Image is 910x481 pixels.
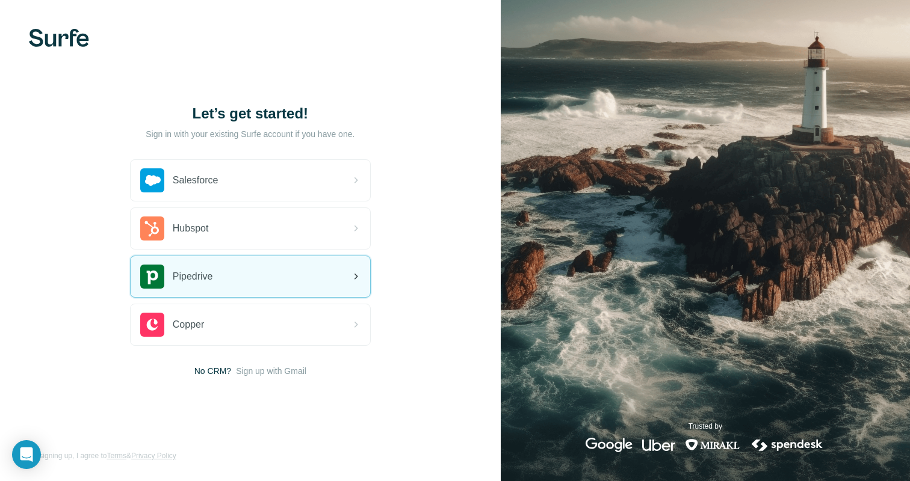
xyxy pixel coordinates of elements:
a: Terms [107,452,126,460]
p: Trusted by [689,421,722,432]
span: By signing up, I agree to & [29,450,176,461]
button: Sign up with Gmail [236,365,306,377]
img: Surfe's logo [29,29,89,47]
img: google's logo [586,438,633,452]
img: spendesk's logo [750,438,825,452]
span: Salesforce [173,173,218,188]
img: copper's logo [140,313,164,337]
img: salesforce's logo [140,168,164,192]
span: Hubspot [173,221,209,236]
img: mirakl's logo [685,438,740,452]
img: hubspot's logo [140,216,164,240]
img: uber's logo [642,438,675,452]
p: Sign in with your existing Surfe account if you have one. [146,128,354,140]
div: Open Intercom Messenger [12,440,41,469]
span: Copper [173,317,204,332]
a: Privacy Policy [131,452,176,460]
img: pipedrive's logo [140,265,164,289]
h1: Let’s get started! [130,104,371,123]
span: No CRM? [194,365,231,377]
span: Pipedrive [173,269,213,284]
